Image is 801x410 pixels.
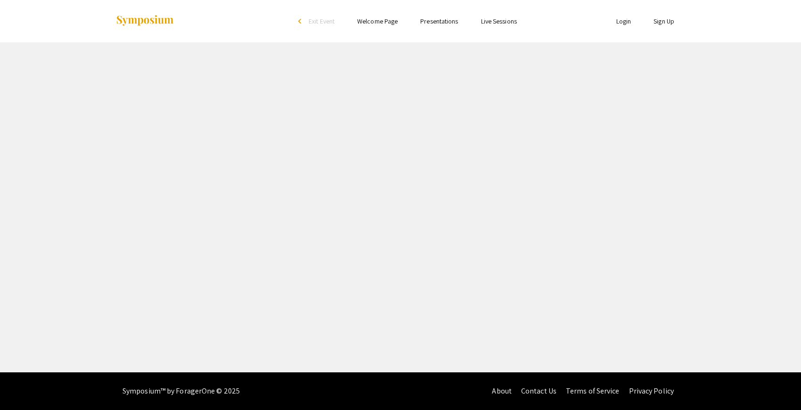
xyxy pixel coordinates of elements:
a: Contact Us [521,386,556,396]
a: Terms of Service [566,386,620,396]
a: Privacy Policy [629,386,674,396]
a: Welcome Page [357,17,398,25]
img: Symposium by ForagerOne [115,15,174,27]
div: Symposium™ by ForagerOne © 2025 [123,372,240,410]
a: Sign Up [654,17,674,25]
a: Live Sessions [481,17,517,25]
div: arrow_back_ios [298,18,304,24]
a: Presentations [420,17,458,25]
a: About [492,386,512,396]
a: Login [616,17,631,25]
span: Exit Event [309,17,335,25]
